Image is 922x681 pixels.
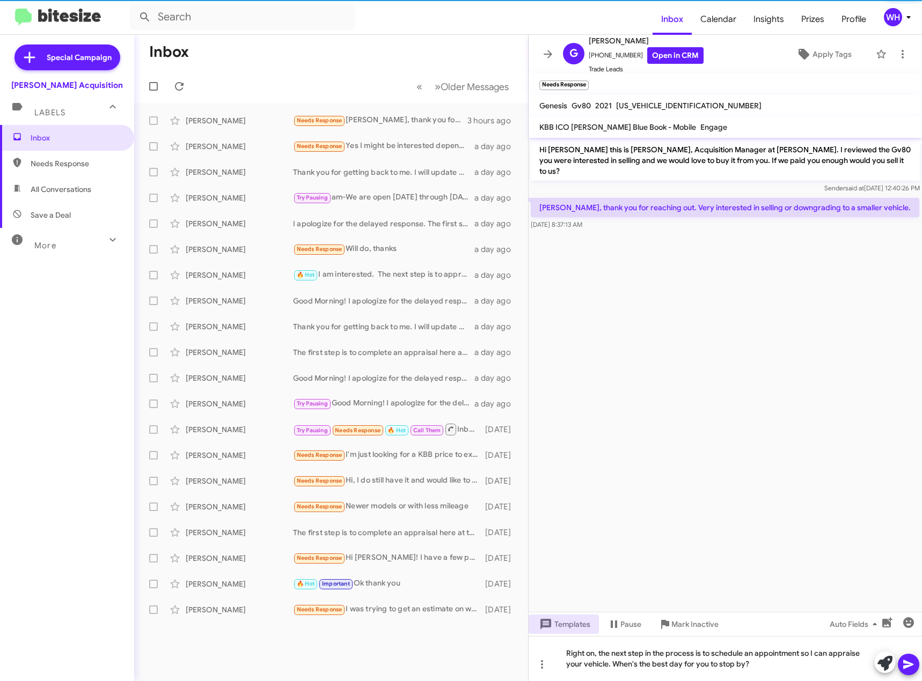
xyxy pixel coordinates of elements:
[813,45,852,64] span: Apply Tags
[293,552,483,564] div: Hi [PERSON_NAME]! I have a few people interested in it but what would you folks be able to offer?
[474,218,519,229] div: a day ago
[531,140,920,181] p: Hi [PERSON_NAME] this is [PERSON_NAME], Acquisition Manager at [PERSON_NAME]. I reviewed the Gv80...
[483,424,519,435] div: [DATE]
[297,117,342,124] span: Needs Response
[186,604,293,615] div: [PERSON_NAME]
[793,4,833,35] span: Prizes
[692,4,745,35] a: Calendar
[474,193,519,203] div: a day ago
[293,295,474,306] div: Good Morning! I apologize for the delayed response. Just following up. Are you still interested i...
[595,101,612,110] span: 2021
[539,101,567,110] span: Genesis
[186,193,293,203] div: [PERSON_NAME]
[474,373,519,383] div: a day ago
[186,270,293,280] div: [PERSON_NAME]
[875,8,910,26] button: WH
[293,449,483,461] div: I'm just looking for a KBB price to export my CRV from the [GEOGRAPHIC_DATA] into [GEOGRAPHIC_DAT...
[821,615,890,634] button: Auto Fields
[297,503,342,510] span: Needs Response
[539,122,696,132] span: KBB ICO [PERSON_NAME] Blue Book - Mobile
[47,52,112,63] span: Special Campaign
[293,423,483,436] div: Inbound Call
[297,580,315,587] span: 🔥 Hot
[293,397,474,410] div: Good Morning! I apologize for the delayed response. Just following up. Are you still interested i...
[11,80,123,91] div: [PERSON_NAME] Acquisition
[186,450,293,461] div: [PERSON_NAME]
[293,191,474,204] div: am-We are open [DATE] through [DATE] from pm and [DATE] til 1 pm
[322,580,350,587] span: Important
[186,527,293,538] div: [PERSON_NAME]
[474,141,519,152] div: a day ago
[474,270,519,280] div: a day ago
[616,101,762,110] span: [US_VEHICLE_IDENTIFICATION_NUMBER]
[531,220,582,228] span: [DATE] 8:37:13 AM
[653,4,692,35] a: Inbox
[531,198,919,217] p: [PERSON_NAME], thank you for reaching out. Very interested in selling or downgrading to a smaller...
[745,4,793,35] a: Insights
[293,347,474,358] div: The first step is to complete an appraisal here at the dealership. Once we complete an inspection...
[483,450,519,461] div: [DATE]
[335,427,380,434] span: Needs Response
[483,476,519,486] div: [DATE]
[293,140,474,152] div: Yes I might be interested depending on the amount and if you guys have hybrid van I could trade for
[589,34,704,47] span: [PERSON_NAME]
[387,427,406,434] span: 🔥 Hot
[830,615,881,634] span: Auto Fields
[297,451,342,458] span: Needs Response
[539,80,589,90] small: Needs Response
[149,43,189,61] h1: Inbox
[186,244,293,255] div: [PERSON_NAME]
[186,553,293,564] div: [PERSON_NAME]
[467,115,519,126] div: 3 hours ago
[474,398,519,409] div: a day ago
[293,321,474,332] div: Thank you for getting back to me. I will update my records.
[700,122,727,132] span: Engage
[529,636,922,681] div: Right on, the next step in the process is to schedule an appointment so I can appraise your vehic...
[186,347,293,358] div: [PERSON_NAME]
[130,4,355,30] input: Search
[293,218,474,229] div: I apologize for the delayed response. The first step is to appraise your vehicle. Once we complet...
[186,476,293,486] div: [PERSON_NAME]
[833,4,875,35] a: Profile
[297,400,328,407] span: Try Pausing
[671,615,719,634] span: Mark Inactive
[413,427,441,434] span: Call Them
[186,218,293,229] div: [PERSON_NAME]
[34,241,56,250] span: More
[647,47,704,64] a: Open in CRM
[14,45,120,70] a: Special Campaign
[186,141,293,152] div: [PERSON_NAME]
[474,167,519,177] div: a day ago
[297,246,342,253] span: Needs Response
[293,269,474,281] div: I am interested. The next step is to appraise your 4runner. Are you able to stop by the dealershi...
[293,527,483,538] div: The first step is to complete an appraisal here at the dealership. Once we complete an inspection...
[297,143,342,150] span: Needs Response
[572,101,591,110] span: Gv80
[293,603,483,616] div: I was trying to get an estimate on what it was worth there and it wouldn't tell me and said the d...
[441,81,509,93] span: Older Messages
[186,501,293,512] div: [PERSON_NAME]
[474,295,519,306] div: a day ago
[186,167,293,177] div: [PERSON_NAME]
[297,427,328,434] span: Try Pausing
[293,114,467,127] div: [PERSON_NAME], thank you for reaching out. Very interested in selling or downgrading to a smaller...
[31,184,91,195] span: All Conversations
[845,184,864,192] span: said at
[474,321,519,332] div: a day ago
[186,115,293,126] div: [PERSON_NAME]
[31,158,122,169] span: Needs Response
[297,554,342,561] span: Needs Response
[529,615,599,634] button: Templates
[650,615,727,634] button: Mark Inactive
[34,108,65,117] span: Labels
[186,373,293,383] div: [PERSON_NAME]
[474,347,519,358] div: a day ago
[186,398,293,409] div: [PERSON_NAME]
[293,373,474,383] div: Good Morning! I apologize for the delayed response. Just following up. Are you still interested i...
[824,184,920,192] span: Sender [DATE] 12:40:26 PM
[569,45,578,62] span: G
